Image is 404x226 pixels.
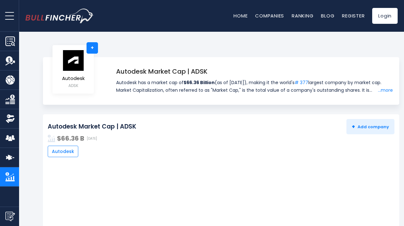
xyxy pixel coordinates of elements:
a: Login [372,8,398,24]
strong: $66.36 B [57,134,84,143]
button: +Add company [346,119,394,134]
strong: $66.36 Billion [184,79,215,86]
strong: + [352,123,355,130]
span: Autodesk has a market cap of (as of [DATE]), making it the world's largest company by market cap.... [116,79,393,94]
img: bullfincher logo [25,9,94,23]
img: logo [62,50,84,71]
a: ...more [376,86,393,94]
a: Go to homepage [25,9,94,23]
a: Ranking [292,12,313,19]
a: Home [233,12,247,19]
a: Companies [255,12,284,19]
span: [DATE] [87,136,97,141]
a: Autodesk ADSK [62,50,85,89]
a: Blog [321,12,334,19]
span: Autodesk [52,149,74,154]
h2: Autodesk Market Cap | ADSK [48,123,136,131]
img: addasd [48,135,55,142]
a: Register [342,12,365,19]
span: Add company [352,124,389,130]
small: ADSK [62,83,85,89]
img: Ownership [5,114,15,123]
a: + [87,42,98,54]
a: # 377 [295,79,308,86]
span: Autodesk [62,76,85,81]
h1: Autodesk Market Cap | ADSK [116,67,393,76]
